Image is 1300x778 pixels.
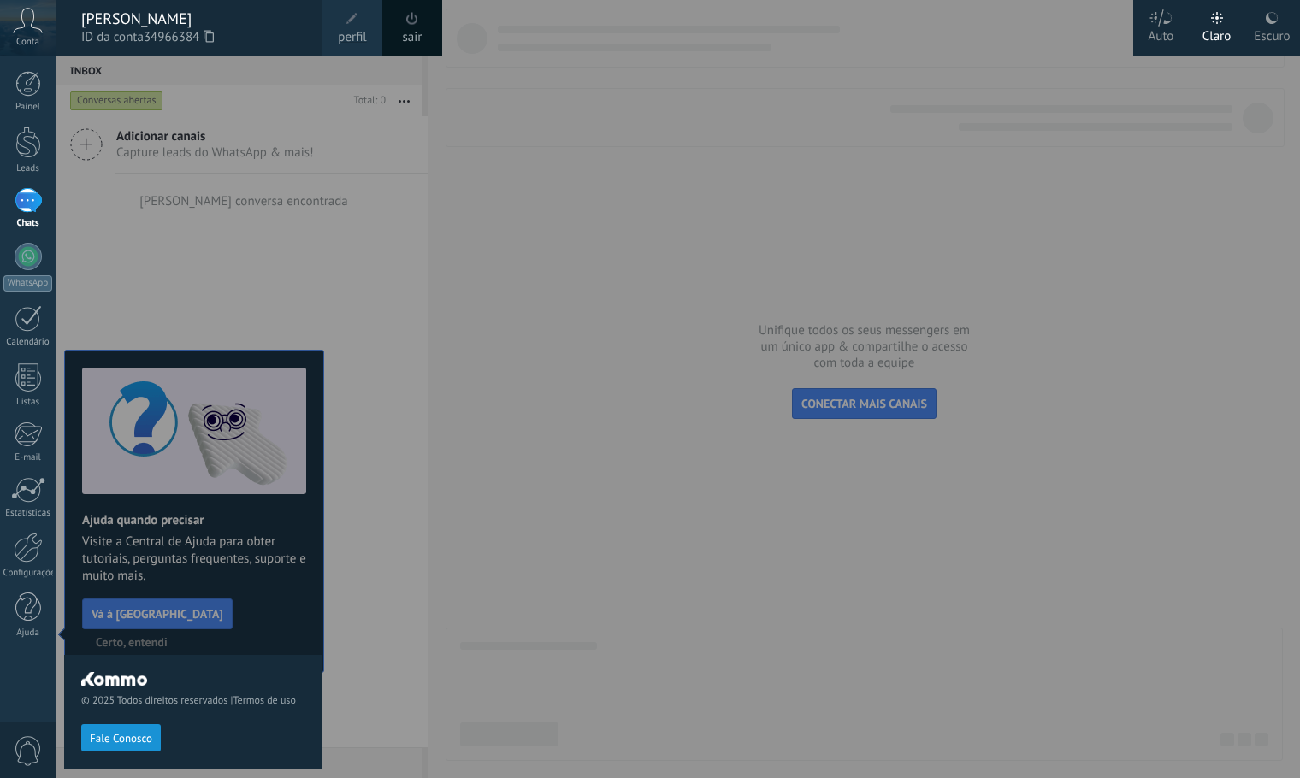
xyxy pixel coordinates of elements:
[3,452,53,463] div: E-mail
[3,508,53,519] div: Estatísticas
[1149,11,1174,56] div: Auto
[338,28,366,47] span: perfil
[3,397,53,408] div: Listas
[81,724,161,751] button: Fale Conosco
[81,731,161,744] a: Fale Conosco
[233,694,295,707] a: Termos de uso
[16,37,39,48] span: Conta
[144,28,214,47] span: 34966384
[81,694,305,707] span: © 2025 Todos direitos reservados |
[90,733,152,745] span: Fale Conosco
[81,28,305,47] span: ID da conta
[3,102,53,113] div: Painel
[3,337,53,348] div: Calendário
[1202,11,1232,56] div: Claro
[3,568,53,579] div: Configurações
[81,9,305,28] div: [PERSON_NAME]
[3,163,53,174] div: Leads
[3,275,52,292] div: WhatsApp
[1254,11,1290,56] div: Escuro
[3,628,53,639] div: Ajuda
[403,28,422,47] a: sair
[3,218,53,229] div: Chats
